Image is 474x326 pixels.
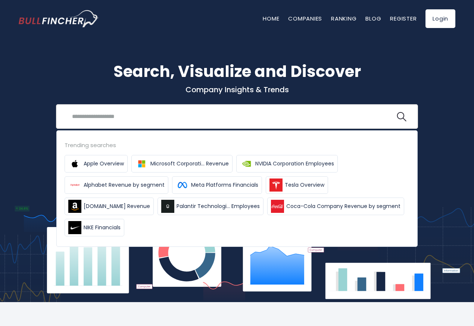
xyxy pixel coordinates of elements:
[365,15,381,22] a: Blog
[84,224,121,232] span: NIKE Financials
[331,15,356,22] a: Ranking
[19,85,455,94] p: Company Insights & Trends
[65,176,168,194] a: Alphabet Revenue by segment
[236,155,338,173] a: NVIDIA Corporation Employees
[158,198,263,215] a: Palantir Technologi... Employees
[84,181,165,189] span: Alphabet Revenue by segment
[266,176,328,194] a: Tesla Overview
[19,60,455,83] h1: Search, Visualize and Discover
[390,15,417,22] a: Register
[19,144,455,152] p: What's trending
[285,181,324,189] span: Tesla Overview
[267,198,404,215] a: Coca-Cola Company Revenue by segment
[425,9,455,28] a: Login
[397,112,406,122] img: search icon
[65,219,124,236] a: NIKE Financials
[65,155,128,173] a: Apple Overview
[191,181,258,189] span: Meta Platforms Financials
[177,202,260,210] span: Palantir Technologi... Employees
[288,15,322,22] a: Companies
[263,15,279,22] a: Home
[172,176,262,194] a: Meta Platforms Financials
[84,202,150,210] span: [DOMAIN_NAME] Revenue
[286,202,400,210] span: Coca-Cola Company Revenue by segment
[131,155,233,173] a: Microsoft Corporati... Revenue
[19,10,99,27] a: Go to homepage
[65,198,154,215] a: [DOMAIN_NAME] Revenue
[150,160,229,168] span: Microsoft Corporati... Revenue
[255,160,334,168] span: NVIDIA Corporation Employees
[84,160,124,168] span: Apple Overview
[19,10,99,27] img: bullfincher logo
[65,141,409,149] div: Trending searches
